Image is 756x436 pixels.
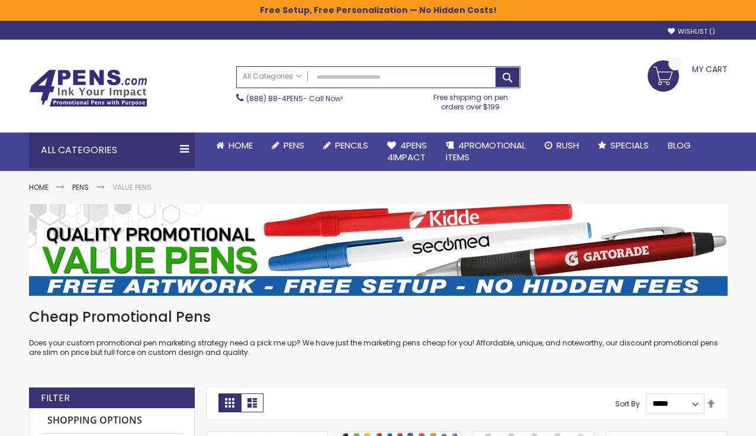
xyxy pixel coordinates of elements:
[588,133,658,159] a: Specials
[246,93,303,104] a: (888) 88-4PENS
[29,182,49,192] a: Home
[314,133,378,159] a: Pencils
[668,27,715,36] a: Wishlist
[262,133,314,159] a: Pens
[41,408,182,434] strong: Shopping Options
[237,67,308,86] a: All Categories
[446,139,526,163] span: 4PROMOTIONAL ITEMS
[335,139,368,151] span: Pencils
[29,308,728,358] div: Does your custom promotional pen marketing strategy need a pick me up? We have just the marketing...
[668,139,691,151] span: Blog
[615,398,640,408] label: Sort By
[29,69,147,107] img: 4Pens Custom Pens and Promotional Products
[535,133,588,159] a: Rush
[246,93,343,104] span: - Call Now!
[218,393,241,412] strong: Grid
[387,139,427,163] span: 4Pens 4impact
[29,308,728,327] h1: Cheap Promotional Pens
[284,139,304,151] span: Pens
[243,72,302,81] span: All Categories
[610,139,649,151] span: Specials
[112,182,152,192] strong: Value Pens
[29,133,195,168] div: All Categories
[41,392,70,405] strong: Filter
[658,133,700,159] a: Blog
[436,133,535,171] a: 4PROMOTIONALITEMS
[207,133,262,159] a: Home
[29,204,728,296] img: Value Pens
[378,133,436,171] a: 4Pens4impact
[556,139,579,151] span: Rush
[72,182,89,192] a: Pens
[229,139,253,151] span: Home
[421,88,520,112] div: Free shipping on pen orders over $199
